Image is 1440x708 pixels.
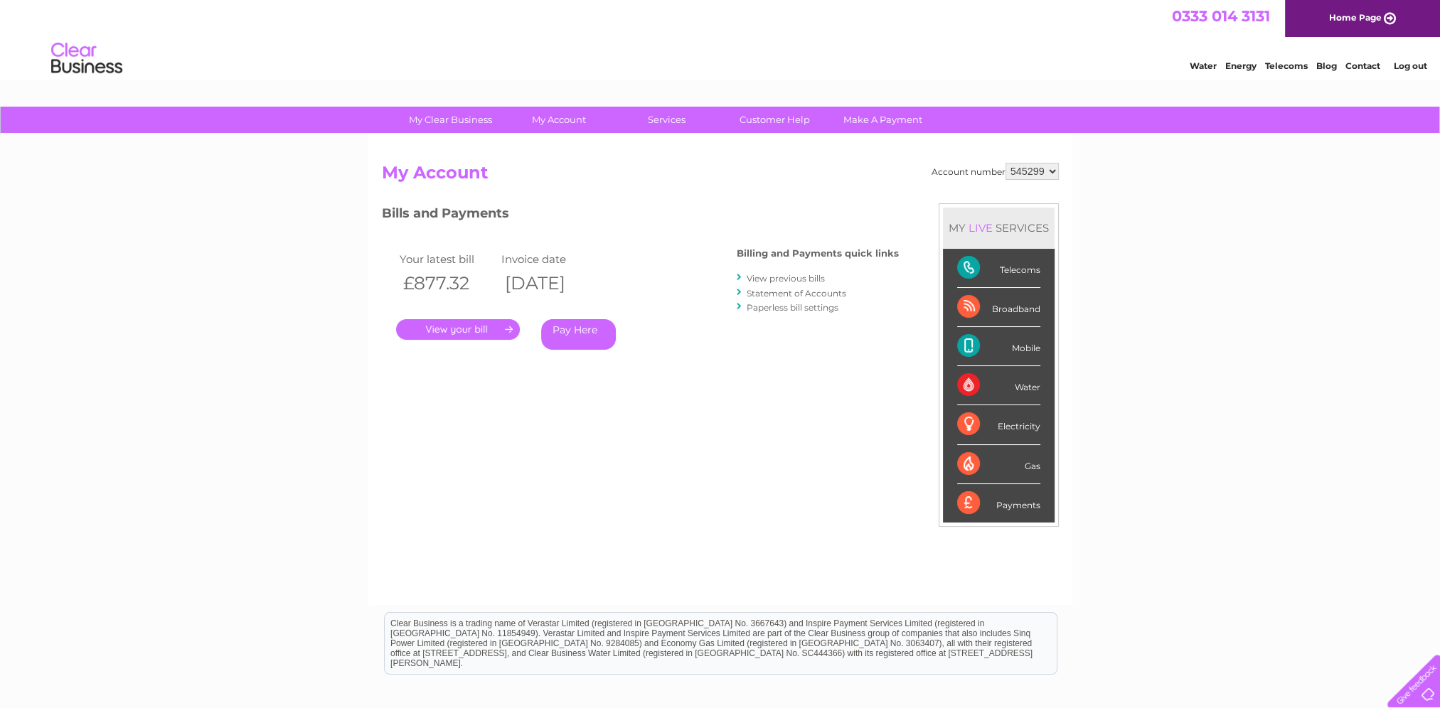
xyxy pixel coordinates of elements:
[396,319,520,340] a: .
[498,250,600,269] td: Invoice date
[943,208,1055,248] div: MY SERVICES
[50,37,123,80] img: logo.png
[957,445,1040,484] div: Gas
[382,203,899,228] h3: Bills and Payments
[966,221,996,235] div: LIVE
[1225,60,1257,71] a: Energy
[716,107,833,133] a: Customer Help
[747,302,838,313] a: Paperless bill settings
[396,250,498,269] td: Your latest bill
[396,269,498,298] th: £877.32
[498,269,600,298] th: [DATE]
[1394,60,1427,71] a: Log out
[957,249,1040,288] div: Telecoms
[1190,60,1217,71] a: Water
[541,319,616,350] a: Pay Here
[957,288,1040,327] div: Broadband
[932,163,1059,180] div: Account number
[382,163,1059,190] h2: My Account
[1265,60,1308,71] a: Telecoms
[957,484,1040,522] div: Payments
[392,107,509,133] a: My Clear Business
[747,273,825,284] a: View previous bills
[737,248,899,259] h4: Billing and Payments quick links
[957,366,1040,405] div: Water
[1345,60,1380,71] a: Contact
[1316,60,1337,71] a: Blog
[1172,7,1270,25] a: 0333 014 3131
[747,288,846,299] a: Statement of Accounts
[385,8,1057,69] div: Clear Business is a trading name of Verastar Limited (registered in [GEOGRAPHIC_DATA] No. 3667643...
[824,107,942,133] a: Make A Payment
[608,107,725,133] a: Services
[957,327,1040,366] div: Mobile
[500,107,617,133] a: My Account
[957,405,1040,444] div: Electricity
